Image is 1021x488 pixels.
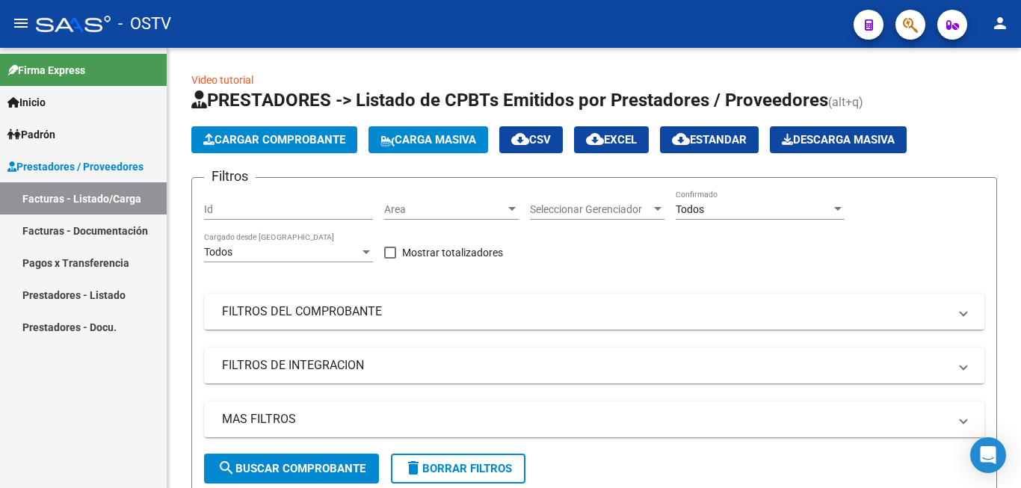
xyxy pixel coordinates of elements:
[586,130,604,148] mat-icon: cloud_download
[204,401,984,437] mat-expansion-panel-header: MAS FILTROS
[586,133,637,146] span: EXCEL
[222,303,948,320] mat-panel-title: FILTROS DEL COMPROBANTE
[222,411,948,427] mat-panel-title: MAS FILTROS
[991,14,1009,32] mat-icon: person
[218,459,235,477] mat-icon: search
[204,348,984,383] mat-expansion-panel-header: FILTROS DE INTEGRACION
[970,437,1006,473] div: Open Intercom Messenger
[380,133,476,146] span: Carga Masiva
[7,62,85,78] span: Firma Express
[12,14,30,32] mat-icon: menu
[7,126,55,143] span: Padrón
[530,203,651,216] span: Seleccionar Gerenciador
[672,133,747,146] span: Estandar
[368,126,488,153] button: Carga Masiva
[384,203,505,216] span: Area
[204,454,379,484] button: Buscar Comprobante
[511,133,551,146] span: CSV
[191,126,357,153] button: Cargar Comprobante
[204,294,984,330] mat-expansion-panel-header: FILTROS DEL COMPROBANTE
[118,7,171,40] span: - OSTV
[402,244,503,262] span: Mostrar totalizadores
[672,130,690,148] mat-icon: cloud_download
[660,126,759,153] button: Estandar
[204,246,232,258] span: Todos
[828,95,863,109] span: (alt+q)
[218,462,365,475] span: Buscar Comprobante
[404,459,422,477] mat-icon: delete
[782,133,895,146] span: Descarga Masiva
[404,462,512,475] span: Borrar Filtros
[191,90,828,111] span: PRESTADORES -> Listado de CPBTs Emitidos por Prestadores / Proveedores
[499,126,563,153] button: CSV
[574,126,649,153] button: EXCEL
[7,158,144,175] span: Prestadores / Proveedores
[222,357,948,374] mat-panel-title: FILTROS DE INTEGRACION
[770,126,907,153] app-download-masive: Descarga masiva de comprobantes (adjuntos)
[391,454,525,484] button: Borrar Filtros
[770,126,907,153] button: Descarga Masiva
[204,166,256,187] h3: Filtros
[511,130,529,148] mat-icon: cloud_download
[191,74,253,86] a: Video tutorial
[203,133,345,146] span: Cargar Comprobante
[7,94,46,111] span: Inicio
[676,203,704,215] span: Todos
